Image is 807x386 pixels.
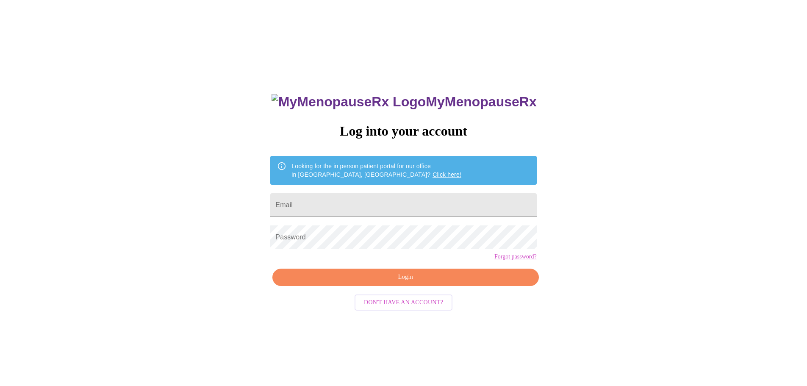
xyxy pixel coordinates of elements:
a: Forgot password? [494,253,537,260]
button: Don't have an account? [355,294,452,311]
a: Click here! [433,171,461,178]
h3: MyMenopauseRx [272,94,537,110]
a: Don't have an account? [352,298,455,305]
div: Looking for the in person patient portal for our office in [GEOGRAPHIC_DATA], [GEOGRAPHIC_DATA]? [291,158,461,182]
span: Login [282,272,529,283]
span: Don't have an account? [364,297,443,308]
img: MyMenopauseRx Logo [272,94,426,110]
h3: Log into your account [270,123,536,139]
button: Login [272,269,538,286]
